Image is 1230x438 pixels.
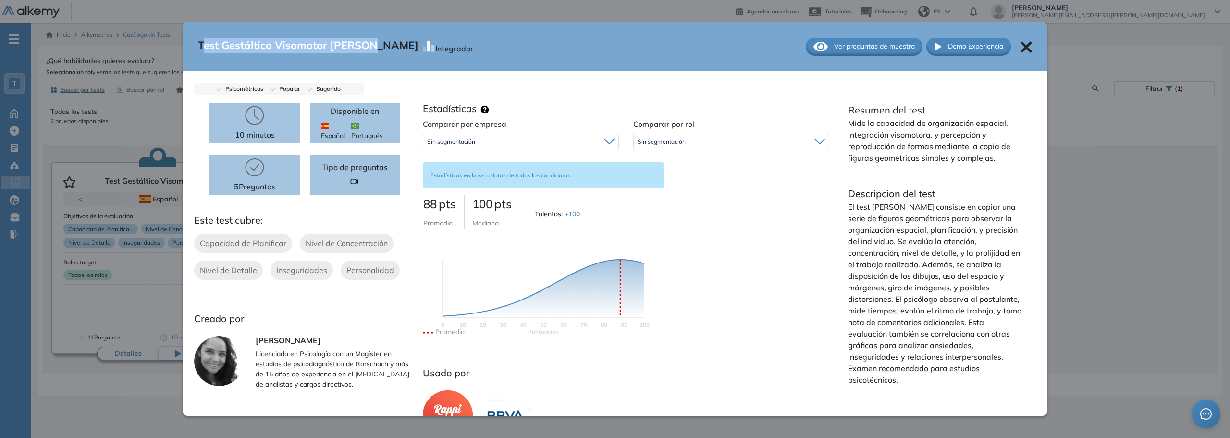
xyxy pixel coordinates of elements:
[256,336,416,345] h3: [PERSON_NAME]
[321,121,351,141] span: Español
[346,264,394,276] span: Personalidad
[848,201,1024,386] p: El test [PERSON_NAME] consiste en copiar una serie de figuras geométricas para observar la organi...
[639,321,649,328] text: 100
[331,105,379,117] p: Disponible en
[494,197,512,211] span: pts
[535,209,582,219] span: Talentos :
[194,313,416,325] h3: Creado por
[423,195,456,213] p: 88
[580,321,587,328] text: 70
[834,41,915,51] span: Ver preguntas de muestra
[848,117,1024,163] p: Mide la capacidad de organización espacial, integración visomotora, y percepción y reproducción d...
[423,103,477,114] h3: Estadísticas
[565,210,580,218] span: +100
[441,321,444,328] text: 0
[459,321,466,328] text: 10
[480,321,486,328] text: 20
[423,367,829,379] h3: Usado por
[321,123,329,129] img: ESP
[500,321,506,328] text: 30
[848,103,1024,117] p: Resumen del test
[430,172,570,179] span: Estadísticas en base a datos de todos los candidatos
[1200,408,1212,420] span: message
[306,238,388,249] span: Nivel de Concentración
[194,214,416,226] h3: Este test cubre:
[520,321,527,328] text: 40
[638,138,686,146] span: Sin segmentación
[472,219,499,227] span: Mediana
[560,321,567,328] text: 60
[472,195,512,213] p: 100
[200,238,286,249] span: Capacidad de Planificar
[423,219,453,227] span: Promedio
[322,162,388,173] span: Tipo de preguntas
[435,39,473,54] div: Integrador
[948,41,1003,51] span: Demo Experiencia
[351,123,359,129] img: BRA
[194,336,244,386] img: author-avatar
[439,197,456,211] span: pts
[221,85,263,92] span: Psicométricas
[633,119,694,129] span: Comparar por rol
[235,129,275,140] p: 10 minutos
[312,85,341,92] span: Sugerido
[275,85,300,92] span: Popular
[198,38,418,56] span: Test Gestáltico Visomotor [PERSON_NAME]
[435,327,465,336] text: Promedio
[601,321,607,328] text: 80
[350,177,359,186] img: Format test logo
[427,138,475,146] span: Sin segmentación
[528,328,559,336] text: Scores
[200,264,257,276] span: Nivel de Detalle
[423,119,506,129] span: Comparar por empresa
[848,187,1024,201] p: Descripcion del test
[540,321,547,328] text: 50
[621,321,627,328] text: 90
[351,121,389,141] span: Portugués
[234,181,276,192] p: 5 Preguntas
[256,349,416,389] p: Licenciada en Psicología con un Magíster en estudios de psicodiagnóstico de Rorschach y más de 15...
[276,264,327,276] span: Inseguridades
